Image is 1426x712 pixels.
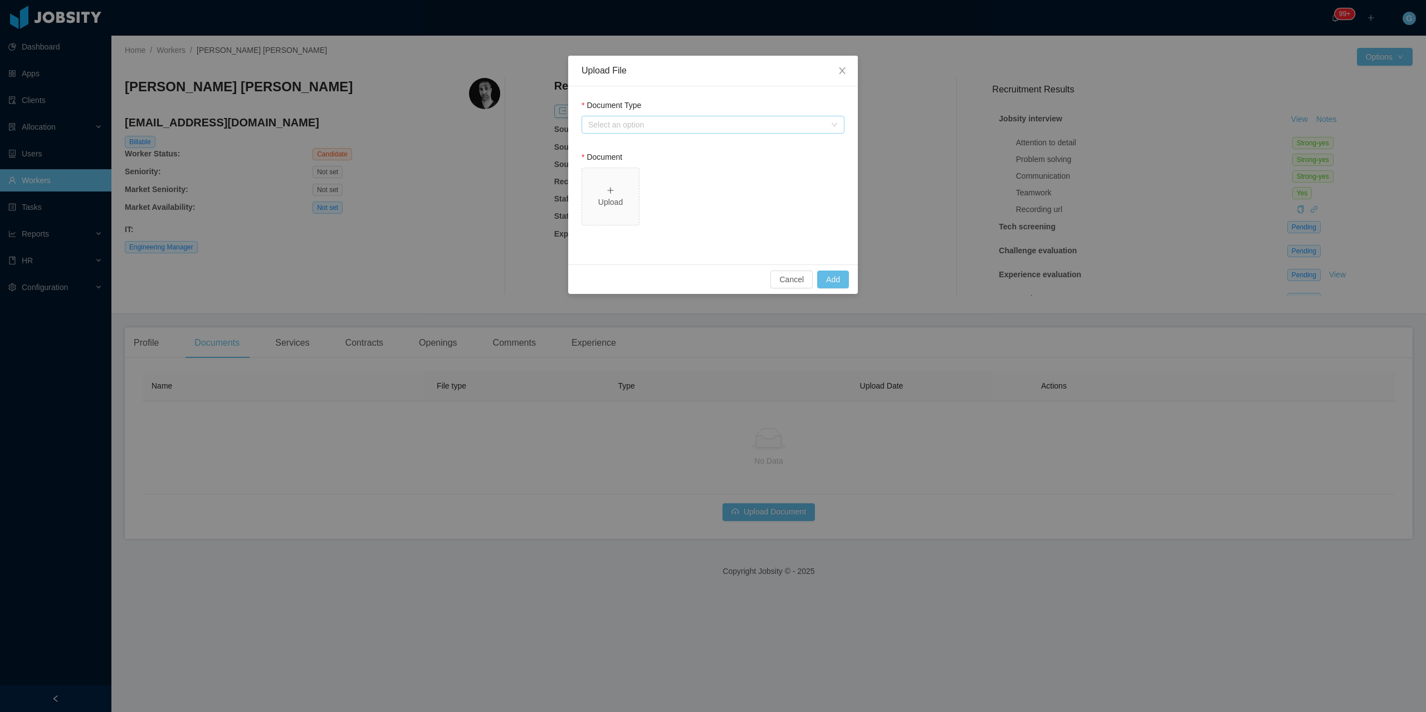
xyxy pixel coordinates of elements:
div: Upload [587,197,634,208]
label: Document [582,153,622,161]
i: icon: plus [607,186,614,194]
button: Close [827,56,858,87]
span: icon: plusUpload [582,168,639,225]
label: Document Type [582,101,641,110]
i: icon: down [831,121,838,129]
div: Upload File [582,65,844,77]
button: Add [817,271,849,288]
button: Cancel [770,271,813,288]
div: Select an option [588,119,826,130]
i: icon: close [838,66,847,75]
